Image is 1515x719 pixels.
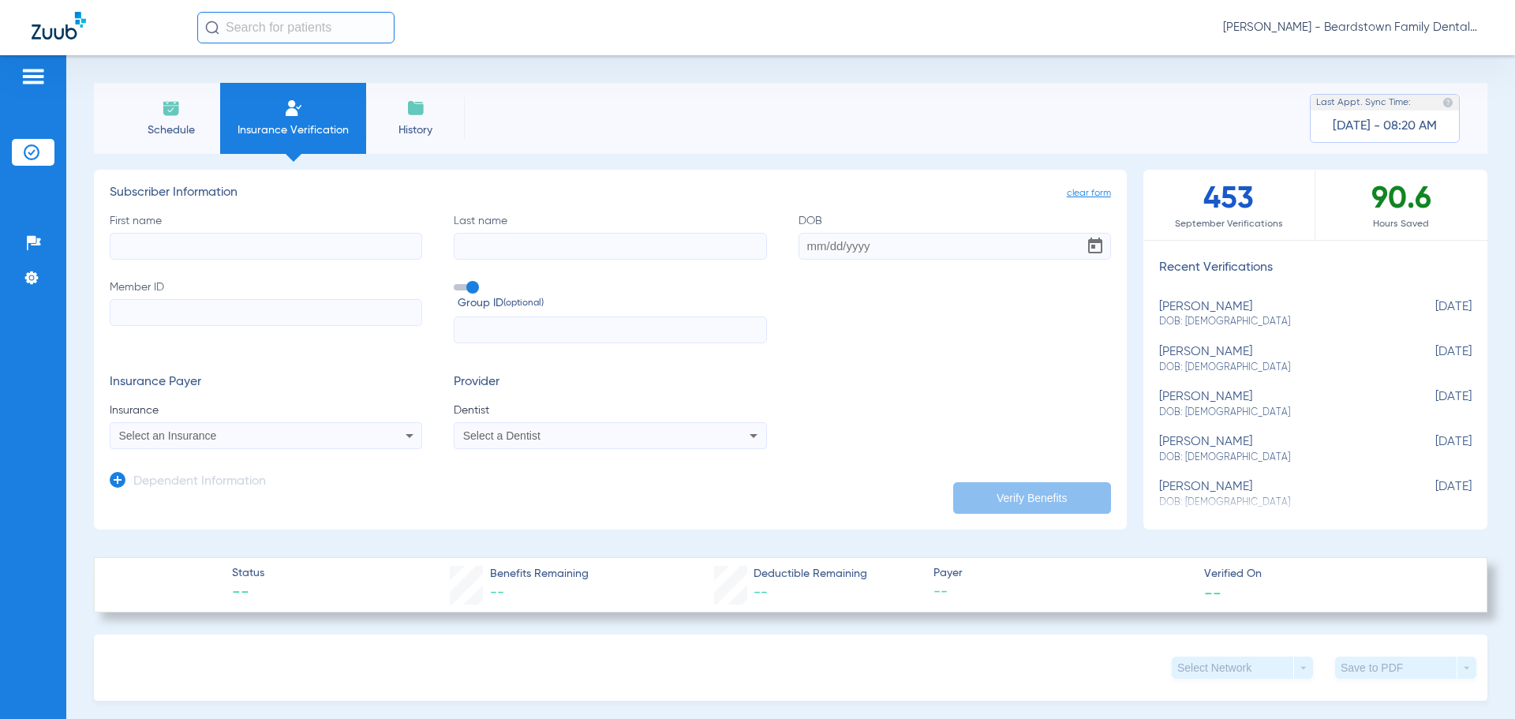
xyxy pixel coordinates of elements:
label: Member ID [110,279,422,344]
h3: Dependent Information [133,474,266,490]
div: [PERSON_NAME] [1159,435,1393,464]
input: DOBOpen calendar [799,233,1111,260]
h3: Subscriber Information [110,185,1111,201]
label: First name [110,213,422,260]
span: Select a Dentist [463,429,541,442]
img: Manual Insurance Verification [284,99,303,118]
span: -- [490,586,504,600]
img: Search Icon [205,21,219,35]
small: (optional) [503,295,544,312]
span: Group ID [458,295,766,312]
span: [PERSON_NAME] - Beardstown Family Dental [1223,20,1483,36]
span: Insurance [110,403,422,418]
span: [DATE] [1393,480,1472,509]
span: DOB: [DEMOGRAPHIC_DATA] [1159,406,1393,420]
span: Select an Insurance [119,429,217,442]
span: History [378,122,453,138]
span: September Verifications [1143,216,1315,232]
span: Dentist [454,403,766,418]
span: Status [232,565,264,582]
div: [PERSON_NAME] [1159,480,1393,509]
button: Open calendar [1079,230,1111,262]
h3: Insurance Payer [110,375,422,391]
img: History [406,99,425,118]
input: First name [110,233,422,260]
span: -- [933,582,1191,602]
img: Schedule [162,99,181,118]
span: DOB: [DEMOGRAPHIC_DATA] [1159,451,1393,465]
input: Member ID [110,299,422,326]
span: Last Appt. Sync Time: [1316,95,1411,110]
img: last sync help info [1442,97,1453,108]
div: [PERSON_NAME] [1159,390,1393,419]
input: Last name [454,233,766,260]
div: [PERSON_NAME] [1159,345,1393,374]
div: 90.6 [1315,170,1487,240]
span: -- [754,586,768,600]
span: Benefits Remaining [490,566,589,582]
span: DOB: [DEMOGRAPHIC_DATA] [1159,361,1393,375]
label: Last name [454,213,766,260]
img: Zuub Logo [32,12,86,39]
span: Verified On [1204,566,1461,582]
span: [DATE] [1393,345,1472,374]
span: [DATE] [1393,390,1472,419]
span: clear form [1067,185,1111,201]
span: [DATE] - 08:20 AM [1333,118,1437,134]
button: Verify Benefits [953,482,1111,514]
label: DOB [799,213,1111,260]
input: Search for patients [197,12,395,43]
span: -- [1204,584,1221,601]
span: Payer [933,565,1191,582]
h3: Provider [454,375,766,391]
img: hamburger-icon [21,67,46,86]
h3: Recent Verifications [1143,260,1487,276]
span: DOB: [DEMOGRAPHIC_DATA] [1159,315,1393,329]
div: 453 [1143,170,1315,240]
span: Hours Saved [1315,216,1487,232]
div: [PERSON_NAME] [1159,300,1393,329]
span: Deductible Remaining [754,566,867,582]
span: [DATE] [1393,300,1472,329]
span: [DATE] [1393,435,1472,464]
span: Schedule [133,122,208,138]
span: Insurance Verification [232,122,354,138]
span: -- [232,582,264,605]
